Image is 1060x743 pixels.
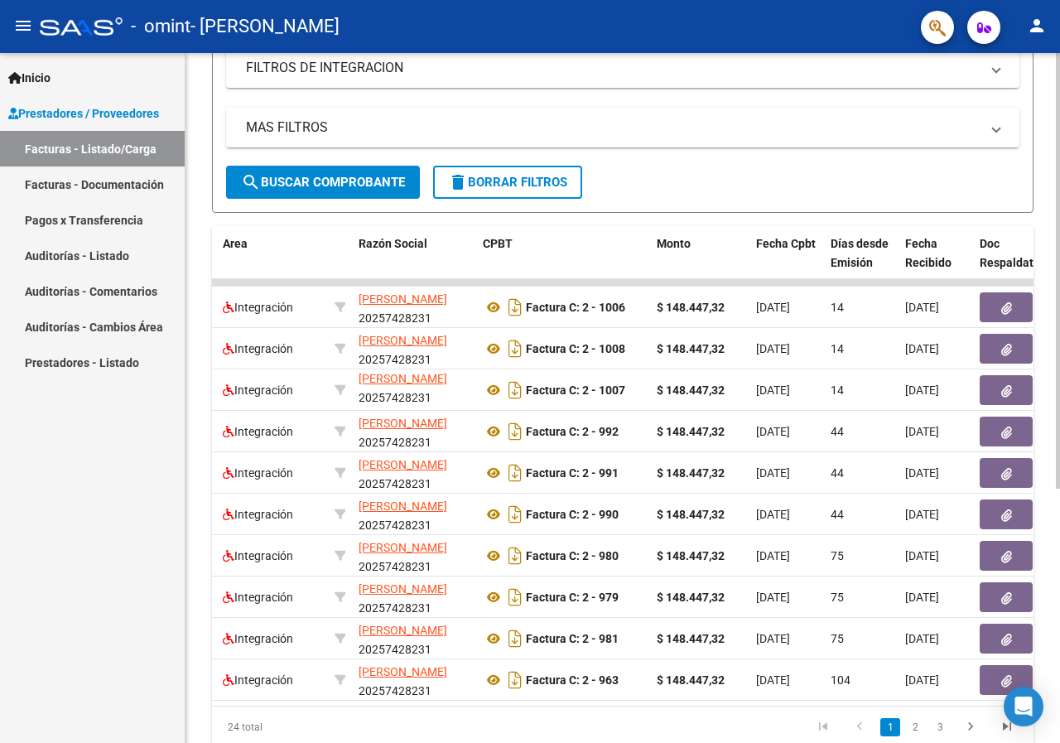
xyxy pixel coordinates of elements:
[359,665,447,678] span: [PERSON_NAME]
[905,301,939,314] span: [DATE]
[526,632,619,645] strong: Factura C: 2 - 981
[359,334,447,347] span: [PERSON_NAME]
[359,331,470,366] div: 20257428231
[216,226,328,299] datatable-header-cell: Area
[831,673,850,687] span: 104
[824,226,899,299] datatable-header-cell: Días desde Emisión
[359,497,470,532] div: 20257428231
[223,466,293,480] span: Integración
[905,342,939,355] span: [DATE]
[880,718,900,736] a: 1
[657,425,725,438] strong: $ 148.447,32
[927,713,952,741] li: page 3
[657,384,725,397] strong: $ 148.447,32
[905,673,939,687] span: [DATE]
[756,237,816,250] span: Fecha Cpbt
[756,301,790,314] span: [DATE]
[905,718,925,736] a: 2
[905,466,939,480] span: [DATE]
[657,342,725,355] strong: $ 148.447,32
[359,458,447,471] span: [PERSON_NAME]
[526,342,625,355] strong: Factura C: 2 - 1008
[226,108,1019,147] mat-expansion-panel-header: MAS FILTROS
[359,456,470,490] div: 20257428231
[831,237,889,269] span: Días desde Emisión
[905,508,939,521] span: [DATE]
[359,372,447,385] span: [PERSON_NAME]
[831,466,844,480] span: 44
[223,508,293,521] span: Integración
[504,335,526,362] i: Descargar documento
[131,8,190,45] span: - omint
[905,591,939,604] span: [DATE]
[504,418,526,445] i: Descargar documento
[241,172,261,192] mat-icon: search
[223,342,293,355] span: Integración
[223,632,293,645] span: Integración
[226,166,420,199] button: Buscar Comprobante
[504,625,526,652] i: Descargar documento
[756,342,790,355] span: [DATE]
[241,175,405,190] span: Buscar Comprobante
[359,292,447,306] span: [PERSON_NAME]
[433,166,582,199] button: Borrar Filtros
[831,425,844,438] span: 44
[905,425,939,438] span: [DATE]
[1004,687,1043,726] div: Open Intercom Messenger
[526,673,619,687] strong: Factura C: 2 - 963
[807,718,839,736] a: go to first page
[223,425,293,438] span: Integración
[359,417,447,430] span: [PERSON_NAME]
[223,384,293,397] span: Integración
[448,172,468,192] mat-icon: delete
[504,501,526,528] i: Descargar documento
[476,226,650,299] datatable-header-cell: CPBT
[657,673,725,687] strong: $ 148.447,32
[504,377,526,403] i: Descargar documento
[899,226,973,299] datatable-header-cell: Fecha Recibido
[526,508,619,521] strong: Factura C: 2 - 990
[246,59,980,77] mat-panel-title: FILTROS DE INTEGRACION
[8,69,51,87] span: Inicio
[359,538,470,573] div: 20257428231
[905,632,939,645] span: [DATE]
[749,226,824,299] datatable-header-cell: Fecha Cpbt
[831,508,844,521] span: 44
[352,226,476,299] datatable-header-cell: Razón Social
[504,584,526,610] i: Descargar documento
[359,621,470,656] div: 20257428231
[359,624,447,637] span: [PERSON_NAME]
[930,718,950,736] a: 3
[526,466,619,480] strong: Factura C: 2 - 991
[756,508,790,521] span: [DATE]
[657,549,725,562] strong: $ 148.447,32
[359,580,470,615] div: 20257428231
[756,466,790,480] span: [DATE]
[223,549,293,562] span: Integración
[831,632,844,645] span: 75
[955,718,986,736] a: go to next page
[359,373,470,408] div: 20257428231
[905,549,939,562] span: [DATE]
[756,425,790,438] span: [DATE]
[359,541,447,554] span: [PERSON_NAME]
[756,549,790,562] span: [DATE]
[526,591,619,604] strong: Factura C: 2 - 979
[526,549,619,562] strong: Factura C: 2 - 980
[504,667,526,693] i: Descargar documento
[8,104,159,123] span: Prestadores / Proveedores
[991,718,1023,736] a: go to last page
[359,663,470,697] div: 20257428231
[359,414,470,449] div: 20257428231
[831,384,844,397] span: 14
[359,582,447,596] span: [PERSON_NAME]
[359,237,427,250] span: Razón Social
[359,290,470,325] div: 20257428231
[483,237,513,250] span: CPBT
[526,301,625,314] strong: Factura C: 2 - 1006
[504,460,526,486] i: Descargar documento
[1027,16,1047,36] mat-icon: person
[657,591,725,604] strong: $ 148.447,32
[13,16,33,36] mat-icon: menu
[190,8,340,45] span: - [PERSON_NAME]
